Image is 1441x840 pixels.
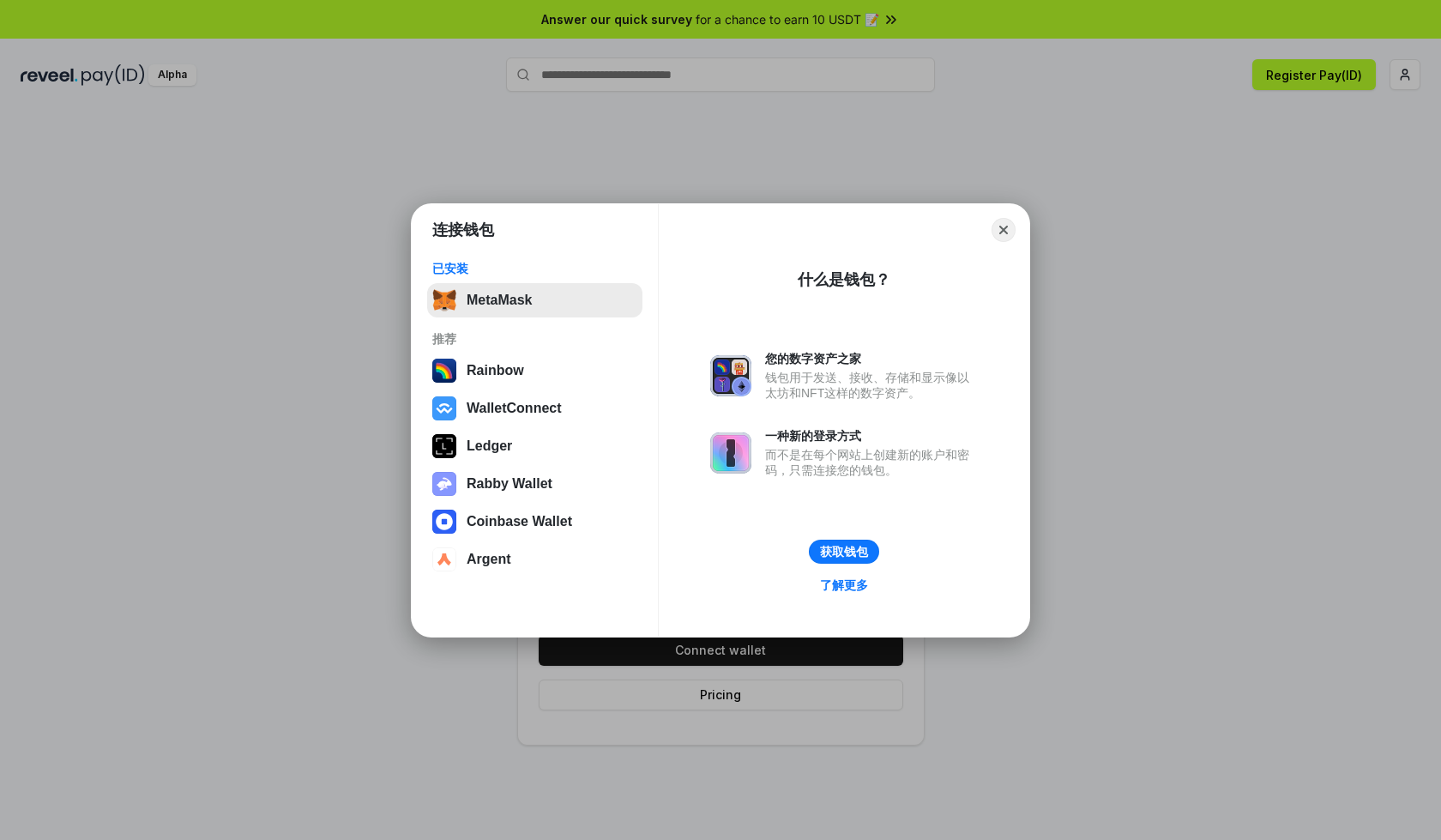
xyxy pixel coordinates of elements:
[432,331,637,347] div: 推荐
[427,542,642,577] button: Argent
[765,351,978,366] div: 您的数字资产之家
[467,438,512,454] div: Ledger
[765,370,978,401] div: 钱包用于发送、接收、存储和显示像以太坊和NFT这样的数字资产。
[427,391,642,426] button: WalletConnect
[820,577,868,593] div: 了解更多
[427,283,642,317] button: MetaMask
[467,293,532,308] div: MetaMask
[467,401,562,416] div: WalletConnect
[432,288,456,312] img: svg+xml,%3Csvg%20fill%3D%22none%22%20height%3D%2233%22%20viewBox%3D%220%200%2035%2033%22%20width%...
[432,547,456,571] img: svg+xml,%3Csvg%20width%3D%2228%22%20height%3D%2228%22%20viewBox%3D%220%200%2028%2028%22%20fill%3D...
[467,514,572,529] div: Coinbase Wallet
[710,432,751,474] img: svg+xml,%3Csvg%20xmlns%3D%22http%3A%2F%2Fwww.w3.org%2F2000%2Fsvg%22%20fill%3D%22none%22%20viewBox...
[427,467,642,501] button: Rabby Wallet
[992,218,1016,242] button: Close
[467,552,511,567] div: Argent
[765,447,978,478] div: 而不是在每个网站上创建新的账户和密码，只需连接您的钱包。
[798,269,890,290] div: 什么是钱包？
[427,354,642,388] button: Rainbow
[427,505,642,539] button: Coinbase Wallet
[820,544,868,559] div: 获取钱包
[432,434,456,458] img: svg+xml,%3Csvg%20xmlns%3D%22http%3A%2F%2Fwww.w3.org%2F2000%2Fsvg%22%20width%3D%2228%22%20height%3...
[432,510,456,534] img: svg+xml,%3Csvg%20width%3D%2228%22%20height%3D%2228%22%20viewBox%3D%220%200%2028%2028%22%20fill%3D...
[432,472,456,496] img: svg+xml,%3Csvg%20xmlns%3D%22http%3A%2F%2Fwww.w3.org%2F2000%2Fsvg%22%20fill%3D%22none%22%20viewBox...
[432,261,637,276] div: 已安装
[765,428,978,444] div: 一种新的登录方式
[427,429,642,463] button: Ledger
[810,574,878,596] a: 了解更多
[710,355,751,396] img: svg+xml,%3Csvg%20xmlns%3D%22http%3A%2F%2Fwww.w3.org%2F2000%2Fsvg%22%20fill%3D%22none%22%20viewBox...
[809,540,879,564] button: 获取钱包
[467,476,552,492] div: Rabby Wallet
[467,363,524,378] div: Rainbow
[432,220,494,240] h1: 连接钱包
[432,359,456,383] img: svg+xml,%3Csvg%20width%3D%22120%22%20height%3D%22120%22%20viewBox%3D%220%200%20120%20120%22%20fil...
[432,396,456,420] img: svg+xml,%3Csvg%20width%3D%2228%22%20height%3D%2228%22%20viewBox%3D%220%200%2028%2028%22%20fill%3D...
